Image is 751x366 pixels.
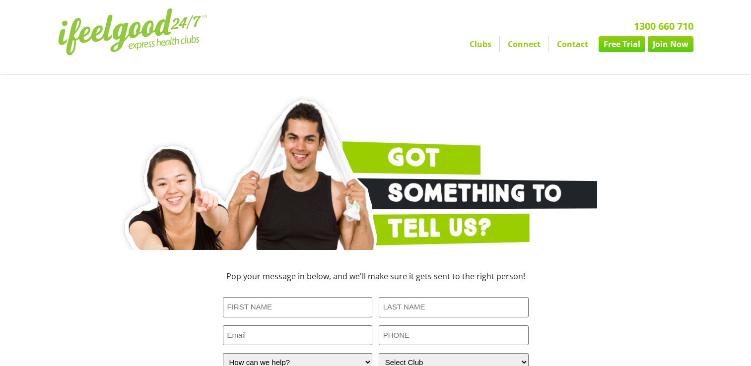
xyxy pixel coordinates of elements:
[379,297,529,317] input: LAST NAME
[284,36,693,52] nav: Menu
[379,325,529,346] input: PHONE
[599,36,645,52] a: Free Trial
[462,36,499,52] a: Clubs
[648,36,693,52] a: Join Now
[549,36,596,52] a: Contact
[223,297,373,317] input: FIRST NAME
[157,272,594,280] h3: Pop your message in below, and we'll make sure it gets sent to the right person!
[500,36,548,52] a: Connect
[634,19,693,33] a: 1300 660 710
[223,325,373,346] input: Email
